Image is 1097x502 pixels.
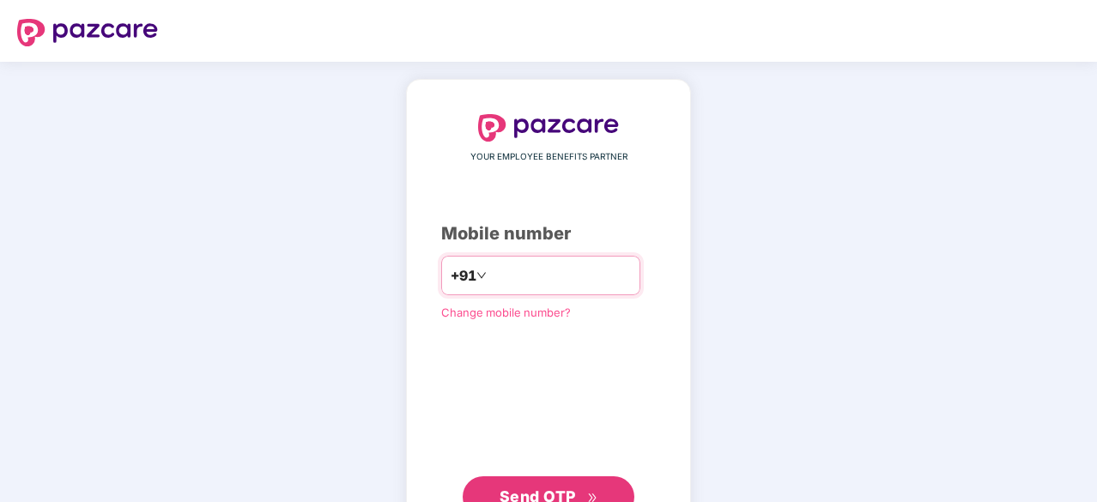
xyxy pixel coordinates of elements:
span: YOUR EMPLOYEE BENEFITS PARTNER [470,150,627,164]
span: +91 [451,265,476,287]
div: Mobile number [441,221,656,247]
span: down [476,270,487,281]
img: logo [478,114,619,142]
img: logo [17,19,158,46]
a: Change mobile number? [441,305,571,319]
